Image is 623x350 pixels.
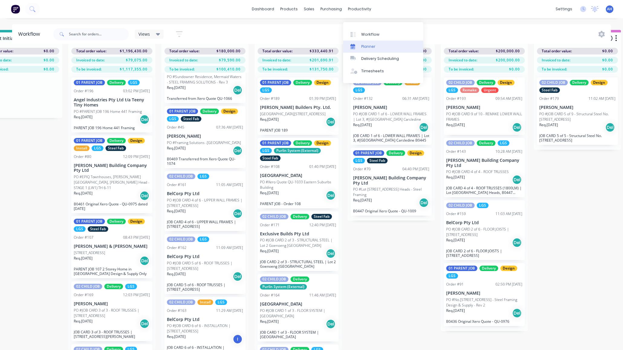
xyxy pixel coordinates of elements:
[262,48,293,54] span: Total order value:
[446,282,464,287] div: Order #91
[361,44,375,49] div: Planner
[215,299,227,305] div: LGS
[74,114,92,120] p: Req. [DATE]
[301,5,317,14] div: sales
[351,77,432,145] div: 02 CHILD JOBDeliveryInstallLGSOrder #13206:31 AM [DATE][PERSON_NAME]PO #JOB CARD 1 of 6 - LOWER W...
[353,209,429,213] p: B0447 Original Xero Quote - QU-1009
[542,67,567,72] span: To be invoiced:
[446,158,522,168] p: [PERSON_NAME] Building Company Pty Ltd
[591,80,608,85] div: Design
[343,41,423,53] a: Planner
[353,87,365,93] div: LGS
[167,125,184,130] div: Order #45
[446,149,466,154] div: Order #143
[167,220,243,229] p: JOB CARD 4 of 6 - UPPER WALL FRAMES | [STREET_ADDRESS]
[260,128,336,132] p: PARENT JOB 189
[140,319,149,329] div: Del
[444,200,525,260] div: 02 CHILD JOBLGSOrder #15911:03 AM [DATE]BelCorp Pty LtdPO #JOB CARD 2 of 6 - FLOOR JOISTS | [STRE...
[260,148,272,153] div: LGS
[481,87,498,93] div: Urgent
[260,87,272,93] div: LGS
[260,105,336,110] p: [PERSON_NAME] Builders Pty. Ltd.
[74,308,150,319] p: PO #JOB CARD 3 of 3 - ROOF TRUSSES | [STREET_ADDRESS]
[71,136,152,214] div: 01 PARENT JOBDeliveryDesignInstallLGSSteel FabOrder #8012:09 PM [DATE][PERSON_NAME] Building Comp...
[602,57,613,63] span: $0.00
[446,319,522,324] p: B0436 Original Xero Quote - QU-0976
[309,222,336,228] div: 12:40 PM [DATE]
[74,256,92,261] p: Req. [DATE]
[44,57,54,63] span: $0.00
[290,276,309,282] div: Delivery
[197,174,209,179] div: LGS
[353,150,384,156] div: 01 PARENT JOB
[260,222,280,228] div: Order #171
[500,266,517,271] div: Design
[419,123,429,132] div: Del
[446,237,465,243] p: Req. [DATE]
[277,5,301,14] div: products
[105,146,126,151] div: Steel Fab
[343,65,423,77] a: Timesheets
[167,245,187,250] div: Order #162
[496,48,520,54] span: $200,000.00
[74,80,105,85] div: 01 PARENT JOB
[233,272,242,281] div: Del
[74,202,150,211] p: B0461 Original Xero Quote - QU-0975 dated [DATE]
[446,175,465,180] p: Req. [DATE]
[449,67,474,72] span: To be invoiced:
[539,105,615,110] p: [PERSON_NAME]
[258,211,339,271] div: 02 CHILD JOBDeliverySteel FabOrder #17112:40 PM [DATE]Exclusive Builds Pty LtdPO #JOB CARD 2 of 3...
[120,48,148,54] span: $1,196,430.00
[290,214,309,219] div: Delivery
[44,48,54,54] span: $0.00
[260,302,336,307] p: [GEOGRAPHIC_DATA]
[446,273,458,279] div: LGS
[512,175,522,185] div: Del
[310,67,334,72] span: $131,750.00
[446,249,522,258] p: JOB CARD 2 of 6 - FLOOR JOISTS | [STREET_ADDRESS]
[446,96,466,101] div: Order #193
[167,96,243,101] p: Transferred from Xero Quote QU-1066
[446,211,466,217] div: Order #159
[353,122,372,128] p: Req. [DATE]
[309,293,336,298] div: 11:46 AM [DATE]
[74,174,150,191] p: PO #EPIQ Townhouses, [PERSON_NAME][GEOGRAPHIC_DATA], [PERSON_NAME] Head - STAGE 1 (LW1) TH 6-11
[167,85,186,90] p: Req. [DATE]
[104,284,123,289] div: Delivery
[386,150,405,156] div: Delivery
[314,140,331,146] div: Design
[446,186,522,195] p: JOB CARD 4 of 4 - ROOF TRUSSES (1800LM) | Lot [GEOGRAPHIC_DATA] Heads, B0447 Original Xero Quote ...
[446,80,475,85] div: 02 CHILD JOB
[343,28,423,40] a: Workflow
[460,87,479,93] div: Remake
[605,123,615,132] div: Del
[123,292,150,298] div: 12:03 PM [DATE]
[74,250,105,256] p: [STREET_ADDRESS]
[258,138,339,208] div: 01 PARENT JOBDeliveryDesignLGSPurlin System (External)Steel FabOrder #10801:40 PM [DATE][GEOGRAPH...
[233,209,242,218] div: Del
[128,138,145,143] div: Design
[477,80,495,85] div: Delivery
[167,237,195,242] div: 02 CHILD JOB
[539,80,568,85] div: 02 CHILD JOB
[260,284,307,289] div: Purlin System (External)
[326,319,336,329] div: Del
[74,226,86,232] div: LGS
[140,115,149,124] div: Del
[167,323,243,334] p: PO #JOB CARD 6 of 6 - INSTALLATION | [STREET_ADDRESS]
[74,138,105,143] div: 01 PARENT JOB
[260,260,336,269] p: JOB CARD 2 of 3 - STRUCTURAL STEEL | Lot 2 Goenoeng [GEOGRAPHIC_DATA]
[74,244,150,249] p: [PERSON_NAME] & [PERSON_NAME]
[197,299,213,305] div: Install
[262,67,288,72] span: To be invoiced:
[446,297,522,308] p: PO #No.[STREET_ADDRESS] - Steel Framing Design & Supply - Rev 2
[71,77,152,132] div: 01 PARENT JOBDeliveryLGSOrder #19603:02 PM [DATE]Angel Industries Pty Ltd t/a Teeny Tiny HomesPO ...
[314,80,331,85] div: Design
[164,234,245,294] div: 02 CHILD JOBLGSOrder #16211:09 AM [DATE]BelCorp Pty LtdPO #JOB CARD 5 of 6 - ROOF TRUSSES | [STRE...
[446,122,465,128] p: Req. [DATE]
[107,219,126,224] div: Delivery
[607,6,612,12] span: AH
[120,67,148,72] span: $1,117,355.00
[343,53,423,65] a: Delivery Scheduling
[167,254,243,259] p: BelCorp Pty Ltd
